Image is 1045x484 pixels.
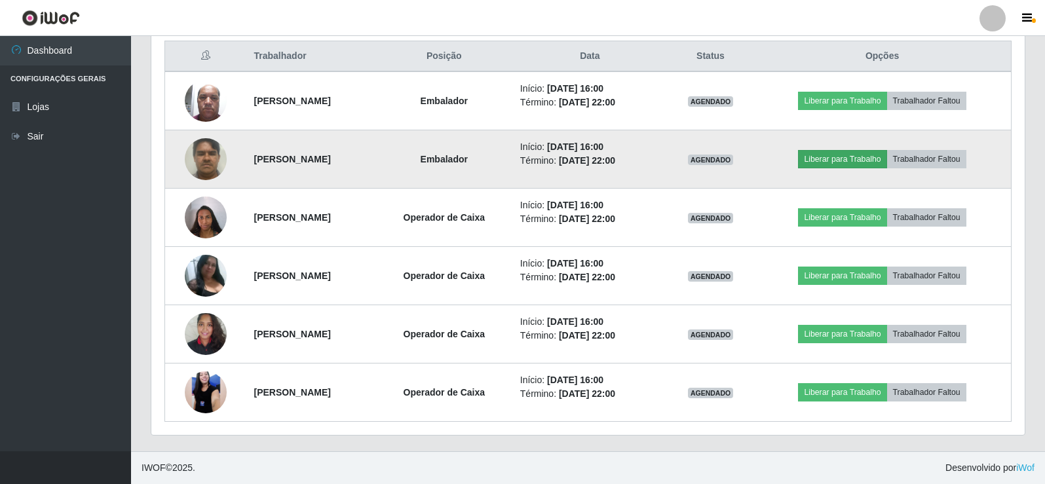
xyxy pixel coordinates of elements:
[753,41,1011,72] th: Opções
[688,96,734,107] span: AGENDADO
[798,92,886,110] button: Liberar para Trabalho
[559,97,615,107] time: [DATE] 22:00
[142,461,195,475] span: © 2025 .
[559,155,615,166] time: [DATE] 22:00
[404,387,485,398] strong: Operador de Caixa
[185,306,227,362] img: 1696215613771.jpeg
[547,258,603,269] time: [DATE] 16:00
[254,329,331,339] strong: [PERSON_NAME]
[520,198,660,212] li: Início:
[520,96,660,109] li: Término:
[688,388,734,398] span: AGENDADO
[404,270,485,281] strong: Operador de Caixa
[421,154,468,164] strong: Embalador
[798,383,886,401] button: Liberar para Trabalho
[185,255,227,296] img: 1720889909198.jpeg
[688,213,734,223] span: AGENDADO
[185,131,227,187] img: 1752587880902.jpeg
[559,214,615,224] time: [DATE] 22:00
[688,155,734,165] span: AGENDADO
[254,154,331,164] strong: [PERSON_NAME]
[254,387,331,398] strong: [PERSON_NAME]
[547,141,603,152] time: [DATE] 16:00
[512,41,668,72] th: Data
[798,150,886,168] button: Liberar para Trabalho
[887,208,966,227] button: Trabalhador Faltou
[887,267,966,285] button: Trabalhador Faltou
[798,325,886,343] button: Liberar para Trabalho
[520,329,660,343] li: Término:
[668,41,753,72] th: Status
[520,257,660,270] li: Início:
[520,270,660,284] li: Término:
[887,383,966,401] button: Trabalhador Faltou
[945,461,1035,475] span: Desenvolvido por
[887,325,966,343] button: Trabalhador Faltou
[547,83,603,94] time: [DATE] 16:00
[559,330,615,341] time: [DATE] 22:00
[376,41,512,72] th: Posição
[688,271,734,282] span: AGENDADO
[688,329,734,340] span: AGENDADO
[185,73,227,128] img: 1659545853333.jpeg
[246,41,376,72] th: Trabalhador
[547,200,603,210] time: [DATE] 16:00
[185,346,227,439] img: 1743178705406.jpeg
[559,388,615,399] time: [DATE] 22:00
[887,92,966,110] button: Trabalhador Faltou
[520,315,660,329] li: Início:
[559,272,615,282] time: [DATE] 22:00
[520,387,660,401] li: Término:
[520,212,660,226] li: Término:
[520,140,660,154] li: Início:
[254,270,331,281] strong: [PERSON_NAME]
[404,212,485,223] strong: Operador de Caixa
[520,82,660,96] li: Início:
[547,316,603,327] time: [DATE] 16:00
[887,150,966,168] button: Trabalhador Faltou
[798,208,886,227] button: Liberar para Trabalho
[254,212,331,223] strong: [PERSON_NAME]
[22,10,80,26] img: CoreUI Logo
[185,189,227,245] img: 1664803341239.jpeg
[1016,462,1035,473] a: iWof
[547,375,603,385] time: [DATE] 16:00
[404,329,485,339] strong: Operador de Caixa
[421,96,468,106] strong: Embalador
[142,462,166,473] span: IWOF
[520,373,660,387] li: Início:
[798,267,886,285] button: Liberar para Trabalho
[254,96,331,106] strong: [PERSON_NAME]
[520,154,660,168] li: Término:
